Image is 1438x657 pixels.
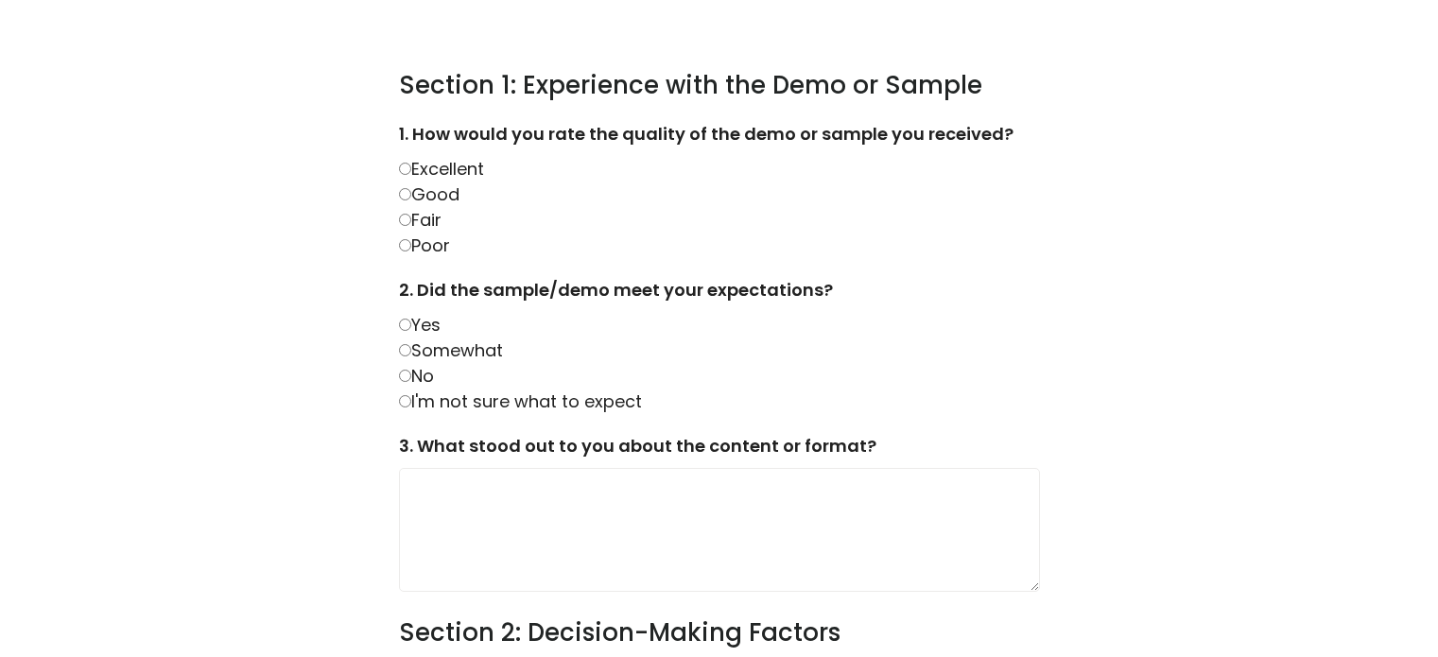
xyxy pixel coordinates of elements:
[399,364,434,388] label: No
[399,163,411,175] input: Excellent
[399,188,411,200] input: Good
[399,370,411,382] input: No
[399,313,441,337] label: Yes
[399,395,411,407] input: I'm not sure what to expect
[399,319,411,331] input: Yes
[399,617,1040,649] h3: Section 2: Decision-Making Factors
[399,338,503,362] label: Somewhat
[399,208,442,232] label: Fair
[399,121,1040,156] label: 1. How would you rate the quality of the demo or sample you received?
[399,344,411,356] input: Somewhat
[399,70,1040,102] h3: Section 1: Experience with the Demo or Sample
[399,277,1040,312] label: 2. Did the sample/demo meet your expectations?
[399,214,411,226] input: Fair
[399,389,642,413] label: I'm not sure what to expect
[399,233,450,257] label: Poor
[399,182,459,206] label: Good
[399,157,484,181] label: Excellent
[399,239,411,251] input: Poor
[399,433,1040,468] label: 3. What stood out to you about the content or format?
